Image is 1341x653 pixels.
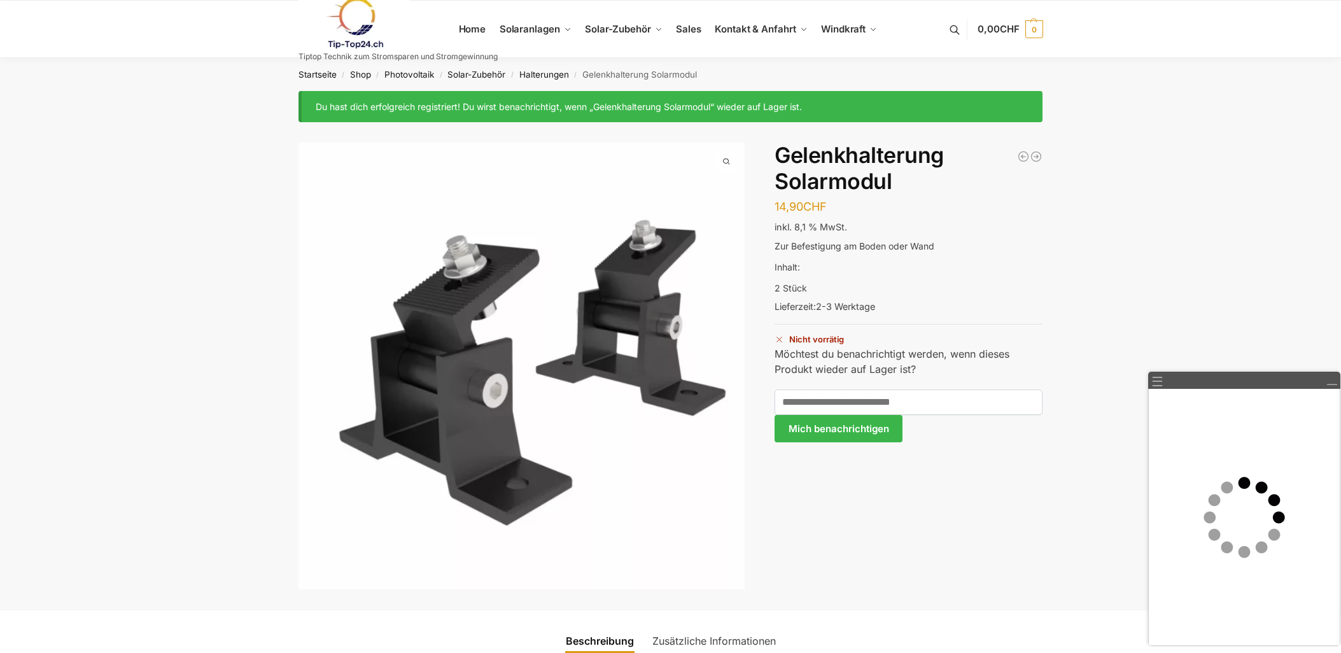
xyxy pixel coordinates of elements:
[298,53,498,60] p: Tiptop Technik zum Stromsparen und Stromgewinnung
[494,1,576,58] a: Solaranlagen
[775,324,1043,346] p: Nicht vorrätig
[715,23,796,35] span: Kontakt & Anfahrt
[434,70,447,80] span: /
[505,70,519,80] span: /
[775,281,1043,295] p: 2 Stück
[821,23,866,35] span: Windkraft
[500,23,560,35] span: Solaranlagen
[710,1,813,58] a: Kontakt & Anfahrt
[298,143,745,589] li: 1 / 1
[1326,375,1337,386] a: Minimieren/Wiederherstellen
[1017,150,1030,163] a: PV MONTAGESYSTEM FÜR WELLDACH, BLECHDACH, WELLPLATTEN, GEEIGNET FÜR 2 MODULE
[1030,150,1043,163] a: Universal Halterung für Balkon, Wand, Dach
[1025,20,1043,38] span: 0
[978,10,1043,48] a: 0,00CHF 0
[298,143,745,589] a: s l1600 12s l1600 12
[671,1,706,58] a: Sales
[298,69,337,80] a: Startseite
[580,1,668,58] a: Solar-Zubehör
[569,70,582,80] span: /
[775,260,1043,274] p: Inhalt:
[337,70,350,80] span: /
[775,200,827,213] bdi: 14,90
[1000,23,1020,35] span: CHF
[585,23,651,35] span: Solar-Zubehör
[803,200,827,213] span: CHF
[447,69,505,80] a: Solar-Zubehör
[978,23,1019,35] span: 0,00
[816,301,875,312] span: 2-3 Werktage
[298,91,1043,122] div: Du hast dich erfolgreich registriert! Du wirst benachrichtigt, wenn „Gelenkhalterung Solarmodul“ ...
[775,239,1043,253] p: Zur Befestigung am Boden oder Wand
[676,23,701,35] span: Sales
[775,346,1043,377] p: Möchtest du benachrichtigt werden, wenn dieses Produkt wieder auf Lager ist?
[1149,389,1340,645] iframe: Live Hilfe
[775,143,1043,195] h1: Gelenkhalterung Solarmodul
[384,69,434,80] a: Photovoltaik
[775,221,847,232] span: inkl. 8,1 % MwSt.
[519,69,569,80] a: Halterungen
[276,58,1065,91] nav: Breadcrumb
[775,415,902,443] button: Mich benachrichtigen
[775,301,875,312] span: Lieferzeit:
[350,69,371,80] a: Shop
[371,70,384,80] span: /
[298,143,745,589] img: s-l1600 (12)
[816,1,883,58] a: Windkraft
[1151,375,1163,388] a: ☰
